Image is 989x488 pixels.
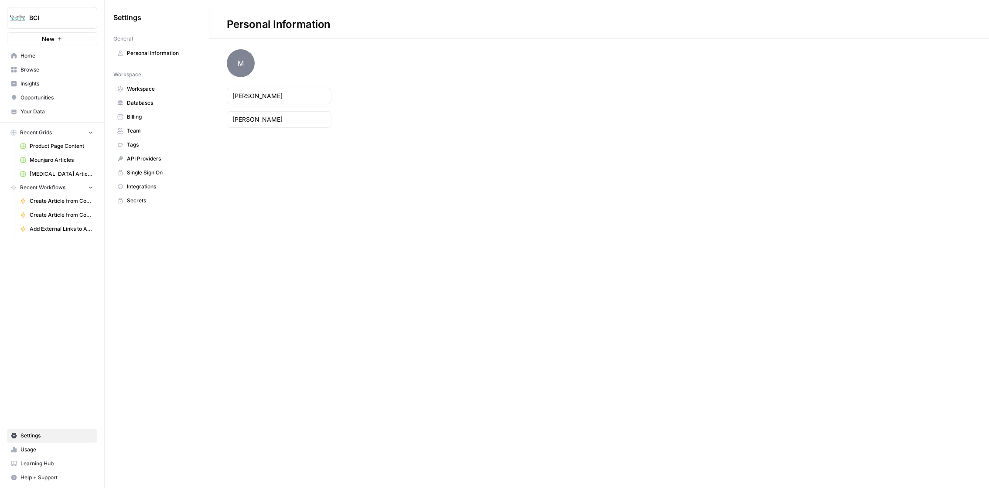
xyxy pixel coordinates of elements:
a: Browse [7,63,97,77]
a: Mounjaro Articles [16,153,97,167]
span: New [42,34,55,43]
span: Recent Grids [20,129,52,137]
span: Settings [20,432,93,440]
a: Billing [113,110,200,124]
span: Create Article from Content Brief - [MEDICAL_DATA] [30,211,93,219]
span: Create Article from Content Brief - [PERSON_NAME] [30,197,93,205]
a: Learning Hub [7,457,97,471]
span: Browse [20,66,93,74]
span: Secrets [127,197,196,205]
span: Workspace [127,85,196,93]
span: Add External Links to Article [30,225,93,233]
span: Home [20,52,93,60]
span: Mounjaro Articles [30,156,93,164]
button: Help + Support [7,471,97,485]
a: Settings [7,429,97,443]
span: Insights [20,80,93,88]
div: Personal Information [209,17,348,31]
span: Product Page Content [30,142,93,150]
button: Recent Grids [7,126,97,139]
a: Create Article from Content Brief - [PERSON_NAME] [16,194,97,208]
a: Product Page Content [16,139,97,153]
span: Opportunities [20,94,93,102]
span: Workspace [113,71,141,78]
a: [MEDICAL_DATA] Articles [16,167,97,181]
span: Personal Information [127,49,196,57]
span: Billing [127,113,196,121]
a: API Providers [113,152,200,166]
span: Learning Hub [20,460,93,468]
a: Home [7,49,97,63]
span: Usage [20,446,93,454]
span: [MEDICAL_DATA] Articles [30,170,93,178]
span: General [113,35,133,43]
button: Workspace: BCI [7,7,97,29]
a: Personal Information [113,46,200,60]
a: Your Data [7,105,97,119]
a: Add External Links to Article [16,222,97,236]
span: Tags [127,141,196,149]
a: Workspace [113,82,200,96]
a: Create Article from Content Brief - [MEDICAL_DATA] [16,208,97,222]
span: Recent Workflows [20,184,65,191]
a: Team [113,124,200,138]
span: API Providers [127,155,196,163]
a: Databases [113,96,200,110]
a: Secrets [113,194,200,208]
a: Insights [7,77,97,91]
span: BCI [29,14,82,22]
img: BCI Logo [10,10,26,26]
span: M [227,49,255,77]
span: Settings [113,12,141,23]
a: Single Sign On [113,166,200,180]
a: Integrations [113,180,200,194]
span: Databases [127,99,196,107]
span: Your Data [20,108,93,116]
span: Integrations [127,183,196,191]
span: Single Sign On [127,169,196,177]
button: Recent Workflows [7,181,97,194]
span: Team [127,127,196,135]
span: Help + Support [20,474,93,481]
button: New [7,32,97,45]
a: Usage [7,443,97,457]
a: Opportunities [7,91,97,105]
a: Tags [113,138,200,152]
